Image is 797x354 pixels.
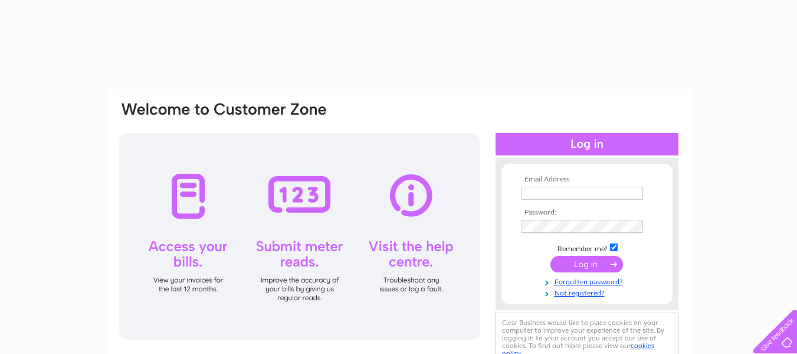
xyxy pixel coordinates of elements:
[550,256,623,272] input: Submit
[522,287,655,298] a: Not registered?
[522,275,655,287] a: Forgotten password?
[519,242,655,254] td: Remember me?
[519,209,655,217] th: Password:
[519,176,655,184] th: Email Address:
